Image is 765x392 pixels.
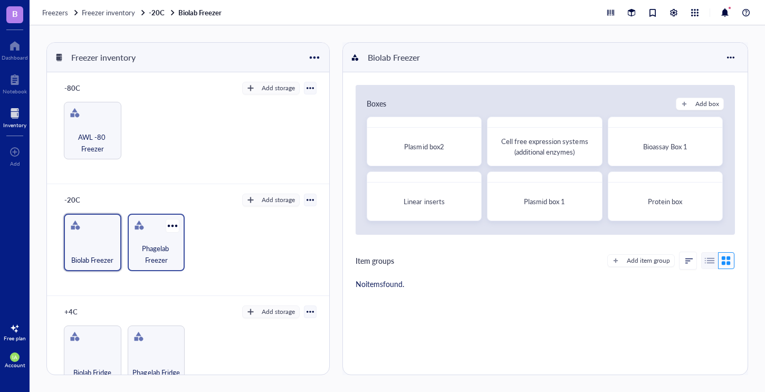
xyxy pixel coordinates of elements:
div: -80C [60,81,123,95]
div: Add storage [262,83,295,93]
div: +4C [60,304,123,319]
div: Add [10,160,20,167]
span: Protein box [648,196,682,206]
div: No items found. [356,278,404,290]
div: Notebook [3,88,27,94]
div: -20C [60,193,123,207]
div: Add storage [262,307,295,317]
button: Add storage [242,82,300,94]
span: Phagelab Freezer [133,243,180,266]
span: Plasmid box 1 [524,196,565,206]
div: Freezer inventory [66,49,140,66]
button: Add box [676,98,724,110]
span: Freezers [42,7,68,17]
a: Notebook [3,71,27,94]
button: Add item group [607,254,675,267]
a: Freezer inventory [82,8,147,17]
a: Freezers [42,8,80,17]
div: Biolab Freezer [363,49,426,66]
div: Add item group [627,256,670,265]
a: -20CBiolab Freezer [149,8,224,17]
span: Biolab Freezer [71,254,113,266]
div: Dashboard [2,54,28,61]
span: Freezer inventory [82,7,135,17]
button: Add storage [242,305,300,318]
span: Biolab Fridge [73,367,111,378]
span: Bioassay Box 1 [643,141,687,151]
a: Inventory [3,105,26,128]
span: Plasmid box2 [404,141,444,151]
div: Free plan [4,335,26,341]
span: B [12,7,18,20]
div: Item groups [356,255,394,266]
span: Cell free expression systems (additional enzymes) [501,136,589,157]
div: Account [5,362,25,368]
button: Add storage [242,194,300,206]
span: IA [12,354,17,360]
span: Phagelab Fridge [132,367,179,378]
span: Linear inserts [404,196,444,206]
div: Inventory [3,122,26,128]
span: AWL -80 Freezer [69,131,117,155]
div: Add storage [262,195,295,205]
div: Boxes [367,98,386,110]
a: Dashboard [2,37,28,61]
div: Add box [695,99,719,109]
